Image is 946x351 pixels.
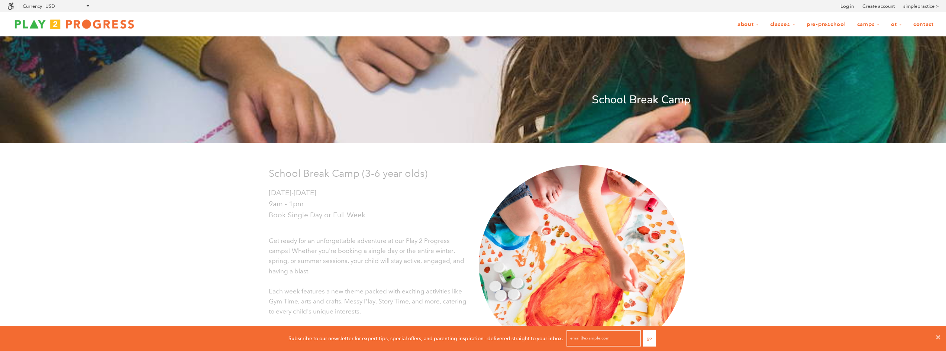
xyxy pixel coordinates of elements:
[269,165,468,181] p: School Break Camp (
[908,17,939,32] a: Contact
[365,167,427,179] span: 3-6 year olds)
[840,3,854,10] a: Log in
[256,91,691,109] p: School Break Camp
[269,236,468,276] p: Get ready for an unforgettable adventure at our Play 2 Progress camps! Whether you're booking a s...
[903,3,939,10] a: simplepractice >
[733,17,764,32] a: About
[269,286,468,317] p: Each week features a new theme packed with exciting activities like Gym Time, arts and crafts, Me...
[765,17,800,32] a: Classes
[7,17,141,32] img: Play2Progress logo
[23,3,42,9] label: Currency
[643,330,656,347] button: Go
[852,17,885,32] a: Camps
[862,3,895,10] a: Create account
[566,330,641,347] input: email@example.com
[288,334,563,342] p: Subscribe to our newsletter for expert tips, special offers, and parenting inspiration - delivere...
[269,187,468,198] p: [DATE]-[DATE]
[802,17,851,32] a: Pre-Preschool
[269,209,468,221] p: Book Single Day or Full Week
[269,198,468,209] p: 9am - 1pm
[886,17,907,32] a: OT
